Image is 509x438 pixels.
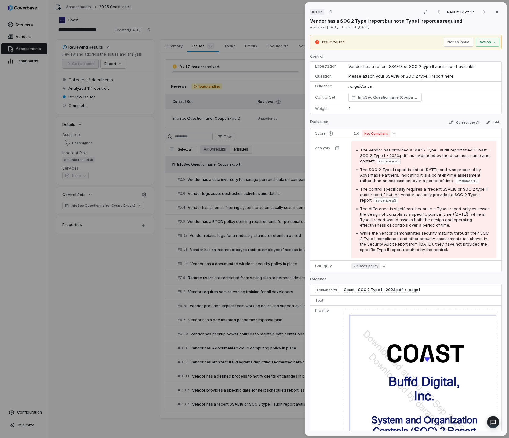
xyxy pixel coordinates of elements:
span: Evidence # 1 [379,159,399,164]
p: Weight [315,106,341,111]
span: Please attach your SSAE18 or SOC 2 type II report here: [348,74,454,78]
span: While the vendor demonstrates security maturity through their SOC 2 Type I compliance and other s... [360,231,489,252]
p: Issue found [322,39,345,45]
button: Coast - SOC 2 Type I - 2023.pdfpage1 [344,287,420,293]
span: no guidance [348,84,372,89]
span: The SOC 2 Type I report is dated [DATE], and was prepared by Advantage Partners, indicating it is... [360,167,481,183]
p: Evidence [310,277,502,284]
button: 1.0Not Compliant [351,130,398,137]
button: Copy link [325,6,336,17]
p: Control [310,54,502,61]
button: Action [476,38,499,47]
p: Expectation [315,64,341,69]
span: Evidence # 2 [457,178,478,183]
p: Question [315,74,341,79]
button: Not an issue [444,38,473,47]
span: Evidence # 3 [376,198,396,203]
span: page 1 [409,287,420,292]
span: Analyzed: [DATE] [310,25,338,29]
span: Violates policy [351,263,380,269]
span: 1 [348,106,351,111]
p: Control Set [315,95,341,100]
span: The vendor has provided a SOC 2 Type I audit report titled "Coast - SOC 2 Type I - 2023.pdf" as e... [360,148,490,163]
p: Guidance [315,84,341,89]
p: Category [315,264,344,268]
p: Evaluation [310,119,328,127]
span: Not Compliant [362,130,390,137]
button: Edit [483,119,502,126]
button: Previous result [432,8,445,16]
p: Vendor has a SOC 2 Type I report but not a Type II report as required [310,18,462,24]
span: # 11.0d [312,9,322,14]
span: Coast - SOC 2 Type I - 2023.pdf [344,287,403,292]
button: Correct the AI [446,119,482,126]
span: Updated: [DATE] [342,25,369,29]
span: Vendor has a recent SSAE18 or SOC 2 type II audit report available [348,64,476,69]
p: Analysis [315,146,330,151]
span: The control specifically requires a "recent SSAE18 or SOC 2 type II audit report," but the vendor... [360,187,488,203]
span: The difference is significant because a Type I report only assesses the design of controls at a s... [360,206,490,228]
span: Evidence # 1 [317,287,337,292]
p: Result 17 of 17 [447,9,475,15]
span: InfoSec Questionnaire (Coupa Export) [358,94,419,100]
p: Score [315,131,344,136]
td: Text [310,296,341,306]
